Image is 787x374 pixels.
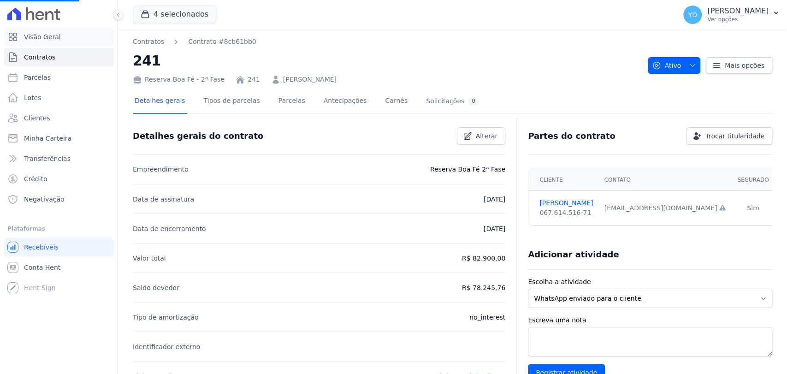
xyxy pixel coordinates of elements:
[4,258,114,277] a: Conta Hent
[652,57,681,74] span: Ativo
[24,93,41,102] span: Lotes
[133,89,187,114] a: Detalhes gerais
[7,223,110,234] div: Plataformas
[24,32,61,42] span: Visão Geral
[383,89,409,114] a: Carnês
[133,282,179,293] p: Saldo devedor
[648,57,701,74] button: Ativo
[133,50,640,71] h2: 241
[24,53,55,62] span: Contratos
[676,2,787,28] button: YD [PERSON_NAME] Ver opções
[476,131,498,141] span: Alterar
[457,127,506,145] a: Alterar
[24,134,71,143] span: Minha Carteira
[725,61,764,70] span: Mais opções
[133,37,256,47] nav: Breadcrumb
[706,57,772,74] a: Mais opções
[469,312,505,323] p: no_interest
[528,131,615,142] h3: Partes do contrato
[24,73,51,82] span: Parcelas
[4,89,114,107] a: Lotes
[462,253,505,264] p: R$ 82.900,00
[4,109,114,127] a: Clientes
[468,97,479,106] div: 0
[732,191,774,226] td: Sim
[4,190,114,208] a: Negativação
[4,28,114,46] a: Visão Geral
[484,194,505,205] p: [DATE]
[688,12,697,18] span: YD
[283,75,337,84] a: [PERSON_NAME]
[462,282,505,293] p: R$ 78.245,76
[686,127,772,145] a: Trocar titularidade
[24,154,71,163] span: Transferências
[430,164,505,175] p: Reserva Boa Fé 2ª Fase
[4,238,114,256] a: Recebíveis
[24,263,60,272] span: Conta Hent
[705,131,764,141] span: Trocar titularidade
[188,37,256,47] a: Contrato #8cb61bb0
[4,68,114,87] a: Parcelas
[707,16,769,23] p: Ver opções
[528,169,598,191] th: Cliente
[133,253,166,264] p: Valor total
[528,315,772,325] label: Escreva uma nota
[528,277,772,287] label: Escolha a atividade
[133,341,200,352] p: Identificador externo
[248,75,260,84] a: 241
[277,89,307,114] a: Parcelas
[24,243,59,252] span: Recebíveis
[133,223,206,234] p: Data de encerramento
[424,89,481,114] a: Solicitações0
[133,164,189,175] p: Empreendimento
[604,203,727,213] div: [EMAIL_ADDRESS][DOMAIN_NAME]
[133,37,640,47] nav: Breadcrumb
[24,195,65,204] span: Negativação
[133,312,199,323] p: Tipo de amortização
[4,48,114,66] a: Contratos
[484,223,505,234] p: [DATE]
[133,131,263,142] h3: Detalhes gerais do contrato
[4,170,114,188] a: Crédito
[322,89,369,114] a: Antecipações
[202,89,262,114] a: Tipos de parcelas
[707,6,769,16] p: [PERSON_NAME]
[539,198,593,208] a: [PERSON_NAME]
[426,97,479,106] div: Solicitações
[133,194,194,205] p: Data de assinatura
[4,129,114,148] a: Minha Carteira
[599,169,732,191] th: Contato
[24,113,50,123] span: Clientes
[4,149,114,168] a: Transferências
[133,75,225,84] div: Reserva Boa Fé - 2ª Fase
[732,169,774,191] th: Segurado
[539,208,593,218] div: 067.614.516-71
[133,6,216,23] button: 4 selecionados
[24,174,47,184] span: Crédito
[528,249,619,260] h3: Adicionar atividade
[133,37,164,47] a: Contratos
